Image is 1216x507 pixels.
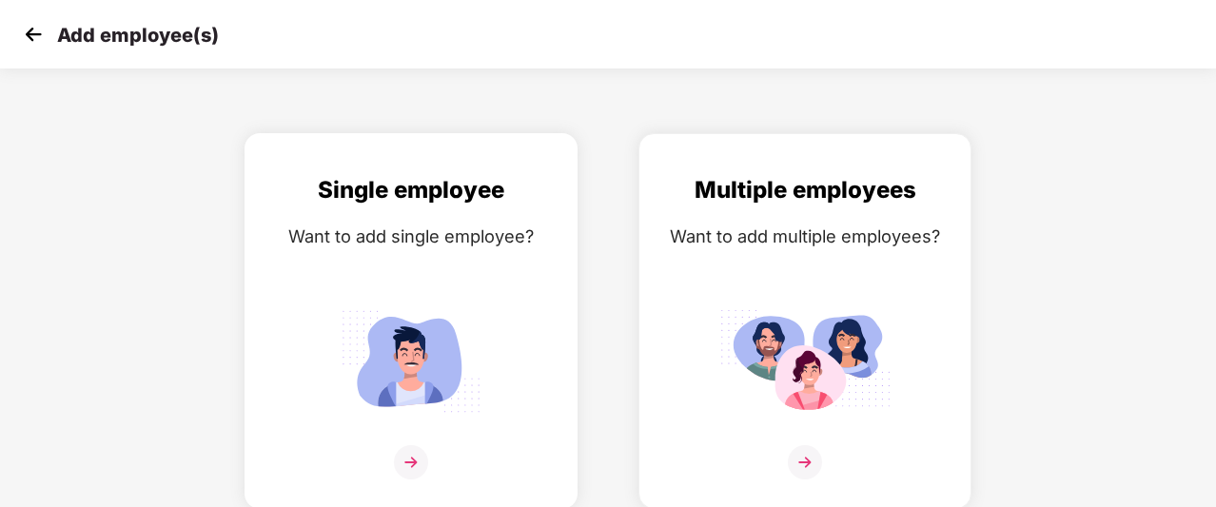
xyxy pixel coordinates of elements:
div: Want to add single employee? [265,223,558,250]
div: Want to add multiple employees? [658,223,951,250]
div: Multiple employees [658,172,951,208]
img: svg+xml;base64,PHN2ZyB4bWxucz0iaHR0cDovL3d3dy53My5vcmcvMjAwMC9zdmciIHdpZHRoPSIzNiIgaGVpZ2h0PSIzNi... [788,445,822,479]
div: Single employee [265,172,558,208]
img: svg+xml;base64,PHN2ZyB4bWxucz0iaHR0cDovL3d3dy53My5vcmcvMjAwMC9zdmciIGlkPSJTaW5nbGVfZW1wbG95ZWUiIH... [325,302,497,420]
img: svg+xml;base64,PHN2ZyB4bWxucz0iaHR0cDovL3d3dy53My5vcmcvMjAwMC9zdmciIHdpZHRoPSIzNiIgaGVpZ2h0PSIzNi... [394,445,428,479]
img: svg+xml;base64,PHN2ZyB4bWxucz0iaHR0cDovL3d3dy53My5vcmcvMjAwMC9zdmciIHdpZHRoPSIzMCIgaGVpZ2h0PSIzMC... [19,20,48,49]
img: svg+xml;base64,PHN2ZyB4bWxucz0iaHR0cDovL3d3dy53My5vcmcvMjAwMC9zdmciIGlkPSJNdWx0aXBsZV9lbXBsb3llZS... [719,302,891,420]
p: Add employee(s) [57,24,219,47]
